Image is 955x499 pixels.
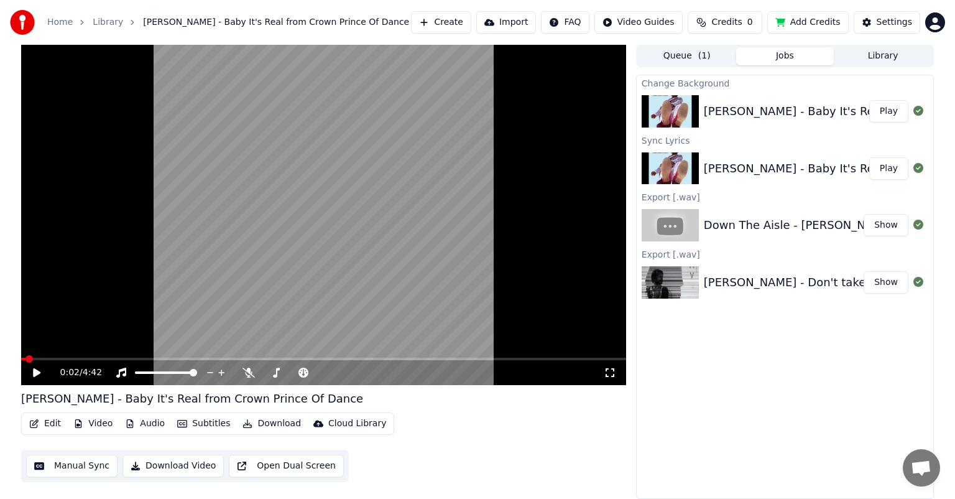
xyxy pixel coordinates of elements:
[736,47,834,65] button: Jobs
[60,366,90,379] div: /
[172,415,235,432] button: Subtitles
[903,449,940,487] div: Open de chat
[93,16,123,29] a: Library
[637,189,933,204] div: Export [.wav]
[637,75,933,90] div: Change Background
[864,214,908,236] button: Show
[26,455,118,477] button: Manual Sync
[711,16,742,29] span: Credits
[122,455,224,477] button: Download Video
[47,16,73,29] a: Home
[47,16,409,29] nav: breadcrumb
[328,417,386,430] div: Cloud Library
[637,133,933,147] div: Sync Lyrics
[594,11,683,34] button: Video Guides
[21,390,363,408] div: [PERSON_NAME] - Baby It's Real from Crown Prince Of Dance
[637,246,933,261] div: Export [.wav]
[698,50,711,62] span: ( 1 )
[747,16,753,29] span: 0
[24,415,66,432] button: Edit
[767,11,849,34] button: Add Credits
[834,47,932,65] button: Library
[68,415,118,432] button: Video
[143,16,409,29] span: [PERSON_NAME] - Baby It's Real from Crown Prince Of Dance
[638,47,736,65] button: Queue
[877,16,912,29] div: Settings
[541,11,589,34] button: FAQ
[10,10,35,35] img: youka
[688,11,762,34] button: Credits0
[229,455,344,477] button: Open Dual Screen
[864,271,908,294] button: Show
[83,366,102,379] span: 4:42
[854,11,920,34] button: Settings
[120,415,170,432] button: Audio
[238,415,306,432] button: Download
[704,274,926,291] div: [PERSON_NAME] - Don't take it so hard.
[869,157,908,180] button: Play
[476,11,536,34] button: Import
[411,11,471,34] button: Create
[60,366,80,379] span: 0:02
[869,100,908,123] button: Play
